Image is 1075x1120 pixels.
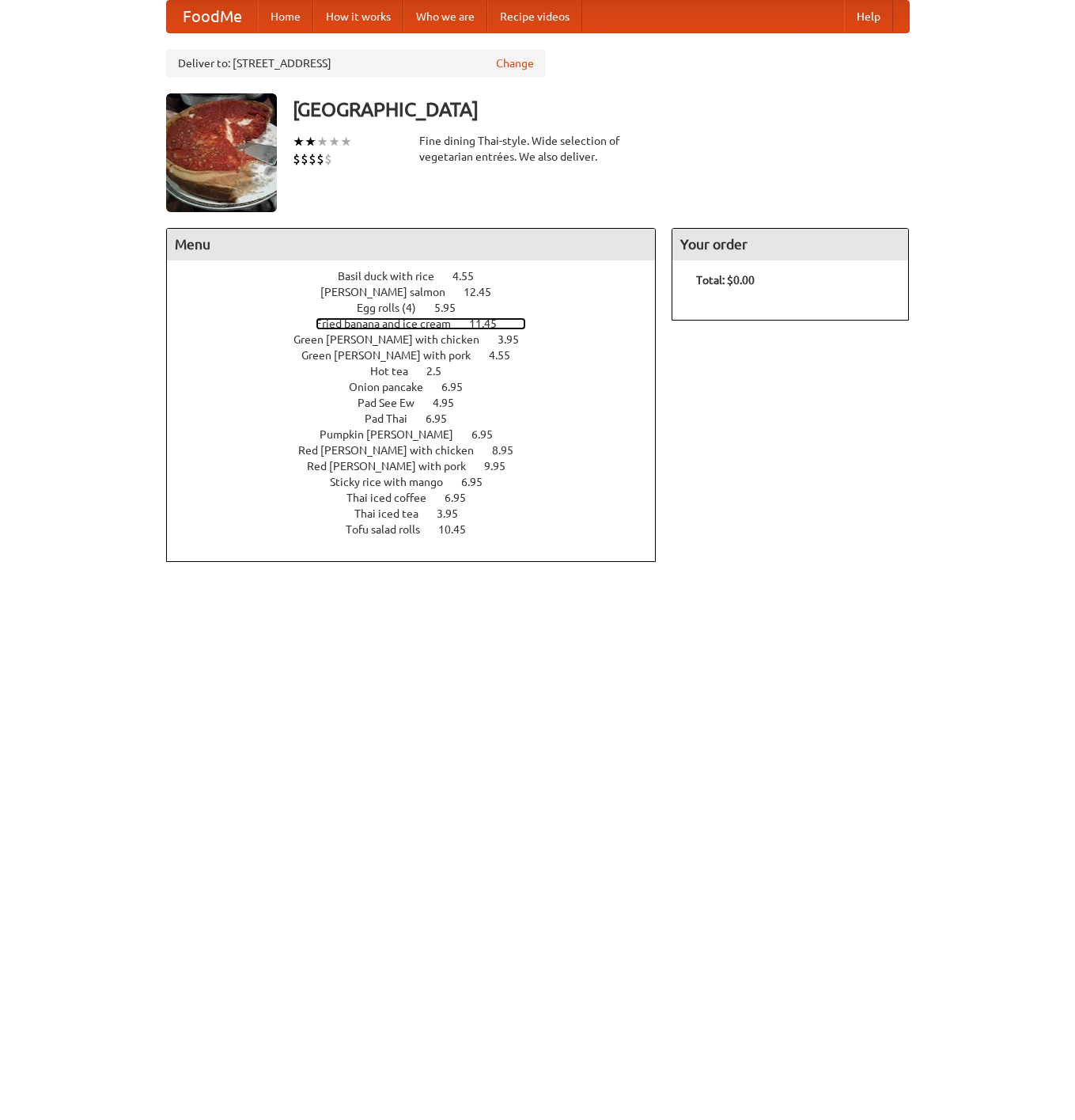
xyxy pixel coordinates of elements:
a: Change [496,55,534,71]
h4: Menu [167,229,656,260]
span: Red [PERSON_NAME] with pork [307,460,482,473]
a: Recipe videos [487,1,582,32]
span: Onion pancake [349,381,439,393]
span: 4.95 [433,397,470,409]
a: Onion pancake 6.95 [349,381,492,393]
span: 4.55 [452,270,490,283]
a: Pumpkin [PERSON_NAME] 6.95 [320,428,522,441]
li: $ [301,150,308,168]
a: [PERSON_NAME] salmon 12.45 [320,286,520,298]
a: Green [PERSON_NAME] with chicken 3.95 [293,333,548,346]
a: How it works [313,1,403,32]
span: Egg rolls (4) [357,302,432,314]
li: $ [293,150,301,168]
div: Deliver to: [STREET_ADDRESS] [166,49,546,78]
a: Red [PERSON_NAME] with pork 9.95 [307,460,535,473]
span: Green [PERSON_NAME] with pork [301,349,486,362]
li: ★ [340,133,352,150]
span: 3.95 [498,333,535,346]
div: Fine dining Thai-style. Wide selection of vegetarian entrées. We also deliver. [419,133,657,165]
a: FoodMe [167,1,258,32]
span: 6.95 [426,412,463,425]
span: 11.45 [469,317,513,330]
span: 8.95 [492,444,529,457]
a: Thai iced coffee 6.95 [346,492,495,504]
li: ★ [316,133,328,150]
h4: Your order [672,229,908,260]
li: ★ [305,133,316,150]
span: Pad See Ew [358,397,430,409]
a: Pad See Ew 4.95 [358,397,483,409]
h3: [GEOGRAPHIC_DATA] [293,93,910,125]
li: ★ [293,133,305,150]
b: Total: $0.00 [696,274,755,287]
span: Pad Thai [365,412,423,425]
a: Pad Thai 6.95 [365,412,476,425]
li: $ [324,150,332,168]
span: [PERSON_NAME] salmon [320,286,461,298]
span: Red [PERSON_NAME] with chicken [298,444,490,457]
a: Basil duck with rice 4.55 [338,270,503,283]
span: Sticky rice with mango [330,476,459,488]
li: $ [308,150,316,168]
span: Thai iced tea [354,507,434,520]
span: Green [PERSON_NAME] with chicken [293,333,495,346]
span: 5.95 [434,302,471,314]
span: Basil duck with rice [338,270,450,283]
a: Hot tea 2.5 [370,365,471,378]
span: Fried banana and ice cream [316,317,467,330]
span: 6.95 [445,492,482,504]
a: Home [258,1,313,32]
a: Thai iced tea 3.95 [354,507,487,520]
li: ★ [328,133,340,150]
span: 4.55 [489,349,526,362]
span: Thai iced coffee [346,492,442,504]
a: Red [PERSON_NAME] with chicken 8.95 [298,444,543,457]
span: Hot tea [370,365,424,378]
a: Fried banana and ice cream 11.45 [316,317,526,330]
a: Egg rolls (4) 5.95 [357,302,485,314]
a: Help [844,1,893,32]
a: Who we are [403,1,487,32]
a: Green [PERSON_NAME] with pork 4.55 [301,349,539,362]
li: $ [316,150,324,168]
span: 12.45 [464,286,507,298]
span: 3.95 [437,507,474,520]
span: 6.95 [471,428,509,441]
span: Tofu salad rolls [346,523,436,536]
span: 6.95 [461,476,498,488]
img: angular.jpg [166,93,277,212]
span: 2.5 [426,365,457,378]
a: Tofu salad rolls 10.45 [346,523,495,536]
span: 9.95 [484,460,521,473]
a: Sticky rice with mango 6.95 [330,476,512,488]
span: Pumpkin [PERSON_NAME] [320,428,469,441]
span: 10.45 [438,523,482,536]
span: 6.95 [441,381,479,393]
